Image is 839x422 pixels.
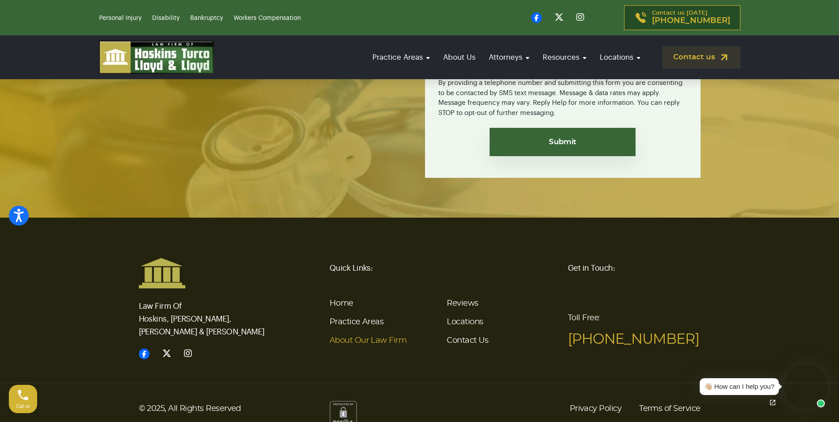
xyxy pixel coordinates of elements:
[652,16,730,25] span: [PHONE_NUMBER]
[16,404,30,409] span: Call us
[139,401,319,417] p: © 2025, All Rights Reserved
[490,128,636,156] input: Submit
[447,318,483,326] a: Locations
[329,318,383,326] a: Practice Areas
[652,10,730,25] p: Contact us [DATE]
[329,410,357,418] a: Content Protection by DMCA.com
[568,332,699,346] a: [PHONE_NUMBER]
[595,45,645,70] a: Locations
[639,401,700,417] a: Terms of Service
[99,15,142,21] a: Personal Injury
[447,337,488,345] a: Contact Us
[99,41,214,74] img: logo
[568,307,701,350] p: Toll Free:
[439,45,480,70] a: About Us
[234,15,301,21] a: Workers Compensation
[438,73,687,118] div: By providing a telephone number and submitting this form you are consenting to be contacted by SM...
[447,299,478,307] a: Reviews
[663,46,740,69] a: Contact us
[329,337,406,345] a: About Our Law Firm
[484,45,534,70] a: Attorneys
[329,257,557,279] h6: Quick Links:
[139,289,272,338] p: Law Firm Of Hoskins, [PERSON_NAME], [PERSON_NAME] & [PERSON_NAME]
[329,299,353,307] a: Home
[568,257,701,279] h6: Get in Touch:
[152,15,180,21] a: Disability
[139,257,185,288] img: Hoskins and Turco Logo
[538,45,591,70] a: Resources
[368,45,434,70] a: Practice Areas
[624,5,740,30] a: Contact us [DATE][PHONE_NUMBER]
[570,401,621,417] a: Privacy Policy
[704,382,774,392] div: 👋🏼 How can I help you?
[190,15,223,21] a: Bankruptcy
[763,393,782,412] a: Open chat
